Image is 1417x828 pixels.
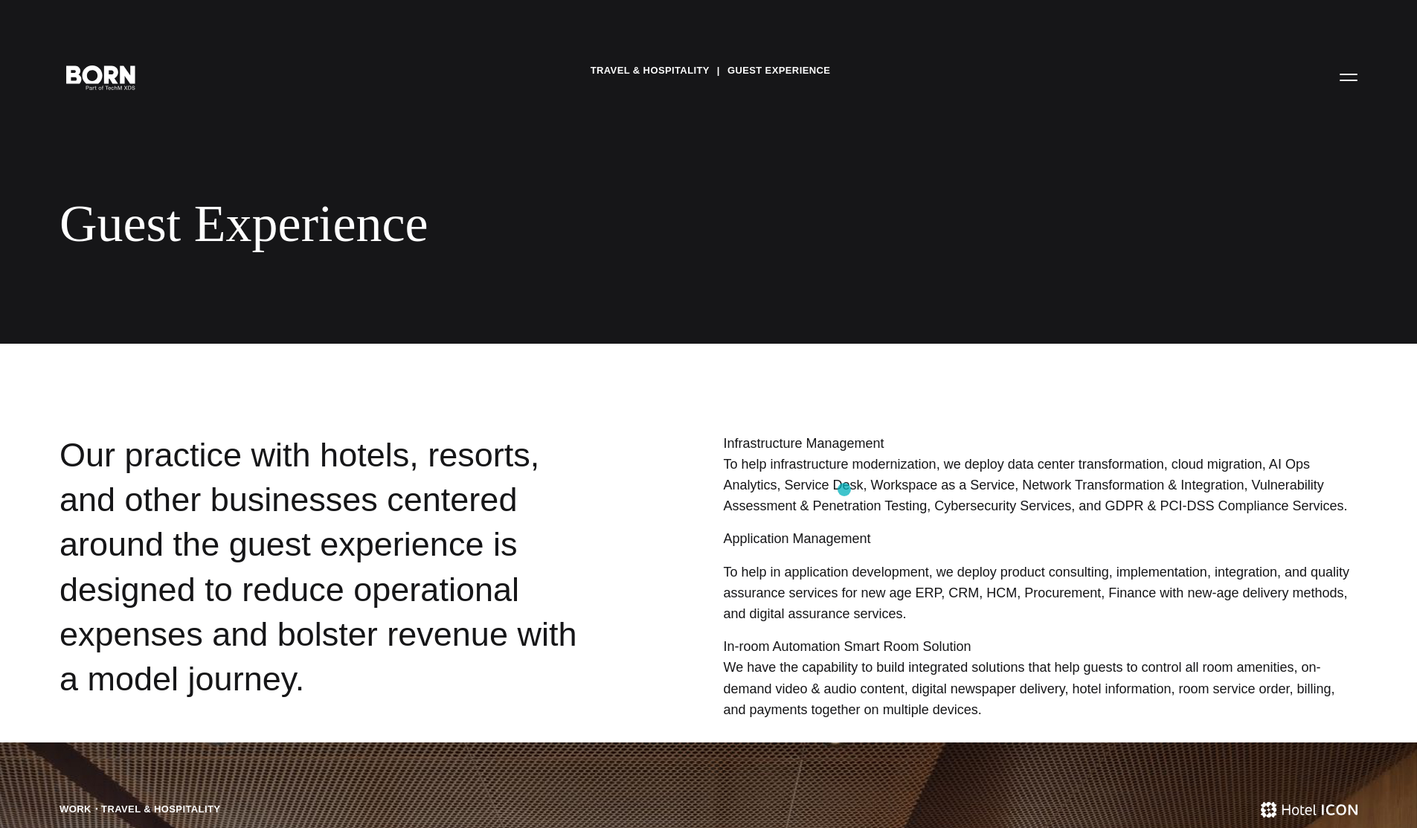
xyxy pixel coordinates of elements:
strong: In-room Automation Smart Room Solution [723,639,971,654]
p: To help in application development, we deploy product consulting, implementation, integration, an... [723,562,1357,625]
div: Work・Travel & Hospitality [60,802,220,818]
div: Our practice with hotels, resorts, and other businesses centered around the guest experience is d... [60,433,583,713]
a: Guest Experience [727,60,830,82]
div: Guest Experience [60,193,907,254]
div: We have the capability to build integrated solutions that help guests to control all room ameniti... [723,657,1357,720]
button: Open [1331,61,1366,92]
p: To help infrastructure modernization, we deploy data center transformation, cloud migration, AI O... [723,454,1357,517]
strong: Infrastructure Management [723,436,884,451]
strong: Application Management [723,531,870,546]
a: Travel & Hospitality [591,60,710,82]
